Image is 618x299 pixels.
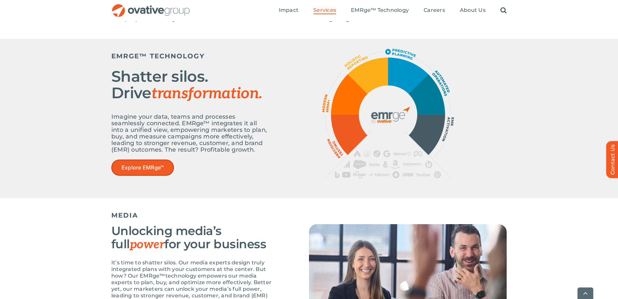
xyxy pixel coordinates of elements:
[424,7,445,14] a: Careers
[460,7,486,14] a: About Us
[111,3,190,10] a: OG_Full_horizontal_RGB
[313,7,336,14] a: Services
[122,164,164,171] span: Explore EMRge™
[111,52,269,60] h5: EMRGE™ TECHNOLOGY
[279,7,298,14] a: Impact
[111,160,174,176] a: Explore EMRge™
[111,224,276,251] h3: Unlocking media’s full for your business
[130,237,164,252] span: power
[322,49,454,178] img: OG_EMRge_Overview_R4_EMRge_Graphic transparent
[111,211,507,219] h5: MEDIA
[500,7,507,14] a: Search
[351,7,409,14] a: EMRge™ Technology
[111,113,269,153] p: Imagine your data, teams and processes seamlessly connected. EMRge™ integrates it all into a unif...
[111,68,269,102] h2: Shatter silos. Drive
[152,84,262,103] span: transformation.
